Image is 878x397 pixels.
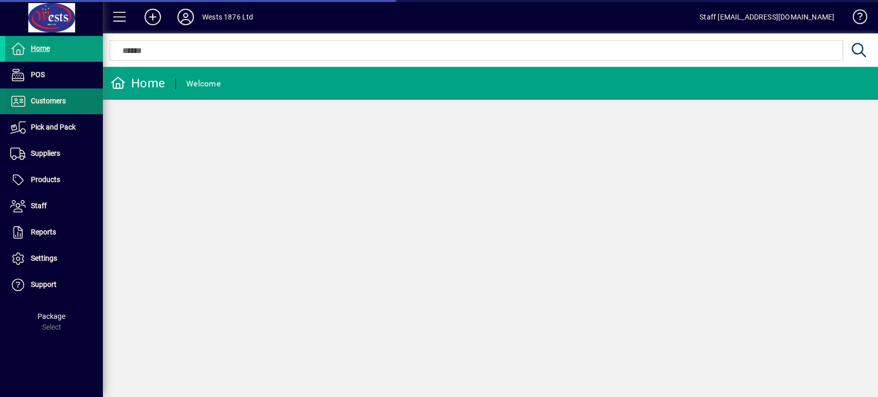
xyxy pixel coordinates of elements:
[5,88,103,114] a: Customers
[700,9,834,25] div: Staff [EMAIL_ADDRESS][DOMAIN_NAME]
[5,62,103,88] a: POS
[5,272,103,298] a: Support
[31,44,50,52] span: Home
[31,97,66,105] span: Customers
[31,123,76,131] span: Pick and Pack
[31,280,57,288] span: Support
[186,76,221,92] div: Welcome
[31,228,56,236] span: Reports
[169,8,202,26] button: Profile
[5,167,103,193] a: Products
[5,246,103,272] a: Settings
[136,8,169,26] button: Add
[38,312,65,320] span: Package
[5,193,103,219] a: Staff
[31,175,60,184] span: Products
[5,141,103,167] a: Suppliers
[845,2,865,35] a: Knowledge Base
[31,149,60,157] span: Suppliers
[31,254,57,262] span: Settings
[5,220,103,245] a: Reports
[5,115,103,140] a: Pick and Pack
[111,75,165,92] div: Home
[31,70,45,79] span: POS
[202,9,253,25] div: Wests 1876 Ltd
[31,202,47,210] span: Staff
